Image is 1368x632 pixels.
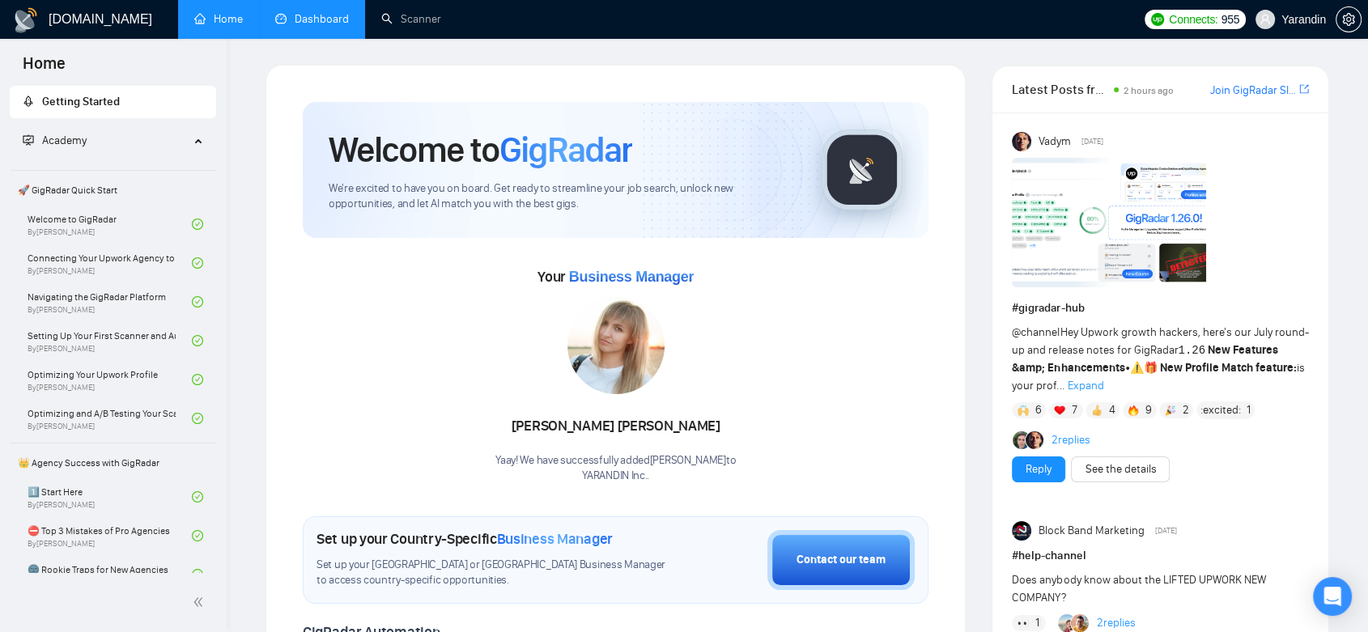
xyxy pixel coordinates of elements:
[28,557,192,592] a: 🌚 Rookie Traps for New Agencies
[797,551,886,569] div: Contact our team
[1336,13,1361,26] span: setting
[1018,405,1029,416] img: 🙌
[1035,402,1042,418] span: 6
[495,469,736,484] p: YARANDIN Inc. .
[194,12,243,26] a: homeHome
[1058,614,1076,632] img: Joaquin Arcardini
[495,413,736,440] div: [PERSON_NAME] [PERSON_NAME]
[1221,11,1239,28] span: 955
[1299,83,1309,95] span: export
[1129,361,1143,375] span: ⚠️
[767,530,915,590] button: Contact our team
[10,52,79,86] span: Home
[28,362,192,397] a: Optimizing Your Upwork ProfileBy[PERSON_NAME]
[11,447,215,479] span: 👑 Agency Success with GigRadar
[192,491,203,503] span: check-circle
[499,128,632,172] span: GigRadar
[42,134,87,147] span: Academy
[1183,402,1189,418] span: 2
[1012,79,1108,100] span: Latest Posts from the GigRadar Community
[495,453,736,484] div: Yaay! We have successfully added [PERSON_NAME] to
[192,257,203,269] span: check-circle
[1143,361,1157,375] span: 🎁
[1247,402,1251,418] span: 1
[1026,460,1051,478] a: Reply
[28,479,192,515] a: 1️⃣ Start HereBy[PERSON_NAME]
[1155,524,1177,538] span: [DATE]
[1071,456,1170,482] button: See the details
[13,7,39,33] img: logo
[1178,344,1205,357] code: 1.26
[275,12,349,26] a: dashboardDashboard
[28,323,192,358] a: Setting Up Your First Scanner and Auto-BidderBy[PERSON_NAME]
[1035,615,1039,631] span: 1
[822,129,903,210] img: gigradar-logo.png
[1159,361,1296,375] strong: New Profile Match feature:
[1072,402,1077,418] span: 7
[1200,401,1241,419] span: :excited:
[1210,82,1296,100] a: Join GigRadar Slack Community
[1012,158,1206,287] img: F09AC4U7ATU-image.png
[28,206,192,242] a: Welcome to GigRadarBy[PERSON_NAME]
[569,269,694,285] span: Business Manager
[28,401,192,436] a: Optimizing and A/B Testing Your Scanner for Better ResultsBy[PERSON_NAME]
[1039,133,1071,151] span: Vadym
[192,530,203,541] span: check-circle
[192,569,203,580] span: check-circle
[1260,14,1271,25] span: user
[1012,132,1031,151] img: Vadym
[1039,522,1145,540] span: Block Band Marketing
[192,296,203,308] span: check-circle
[28,284,192,320] a: Navigating the GigRadar PlatformBy[PERSON_NAME]
[1071,614,1089,632] img: Adrien Foula
[192,218,203,230] span: check-circle
[1012,325,1308,392] span: Hey Upwork growth hackers, here's our July round-up and release notes for GigRadar • is your prof...
[192,335,203,346] span: check-circle
[10,86,216,118] li: Getting Started
[1313,577,1352,616] div: Open Intercom Messenger
[192,374,203,385] span: check-circle
[1091,405,1102,416] img: 👍
[1128,405,1139,416] img: 🔥
[1081,134,1103,149] span: [DATE]
[11,174,215,206] span: 🚀 GigRadar Quick Start
[1299,82,1309,97] a: export
[1012,547,1309,565] h1: # help-channel
[1336,13,1362,26] a: setting
[23,134,87,147] span: Academy
[381,12,441,26] a: searchScanner
[1145,402,1152,418] span: 9
[1012,299,1309,317] h1: # gigradar-hub
[1097,615,1136,631] a: 2replies
[1054,405,1065,416] img: ❤️
[329,128,632,172] h1: Welcome to
[28,518,192,554] a: ⛔ Top 3 Mistakes of Pro AgenciesBy[PERSON_NAME]
[23,95,34,107] span: rocket
[193,594,209,610] span: double-left
[317,530,613,548] h1: Set up your Country-Specific
[537,268,694,286] span: Your
[23,134,34,146] span: fund-projection-screen
[1012,573,1265,604] span: Does anybody know about the LIFTED UPWORK NEW COMPANY?
[1151,13,1164,26] img: upwork-logo.png
[567,297,665,394] img: 1687098740019-112.jpg
[1013,431,1030,449] img: Alex B
[1169,11,1217,28] span: Connects:
[1012,456,1065,482] button: Reply
[192,413,203,424] span: check-circle
[329,181,796,212] span: We're excited to have you on board. Get ready to streamline your job search, unlock new opportuni...
[1085,460,1156,478] a: See the details
[317,558,676,588] span: Set up your [GEOGRAPHIC_DATA] or [GEOGRAPHIC_DATA] Business Manager to access country-specific op...
[28,245,192,281] a: Connecting Your Upwork Agency to GigRadarBy[PERSON_NAME]
[1018,617,1029,629] img: 👀
[42,95,120,108] span: Getting Started
[1012,325,1060,339] span: @channel
[1165,405,1176,416] img: 🎉
[1051,432,1090,448] a: 2replies
[1336,6,1362,32] button: setting
[1012,521,1031,541] img: Block Band Marketing
[1067,379,1103,392] span: Expand
[497,530,613,548] span: Business Manager
[1124,85,1174,96] span: 2 hours ago
[1109,402,1115,418] span: 4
